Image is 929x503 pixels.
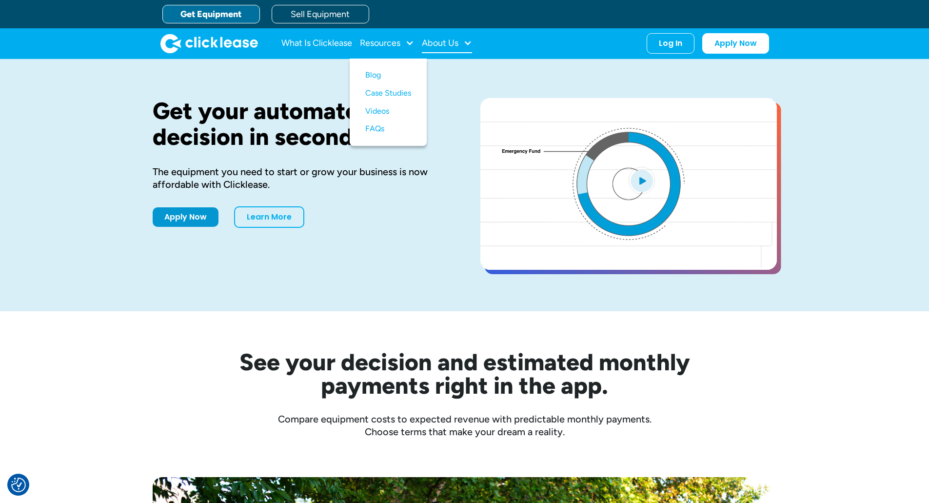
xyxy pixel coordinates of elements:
[365,120,411,138] a: FAQs
[422,34,472,53] div: About Us
[350,59,427,146] nav: Resources
[192,350,738,397] h2: See your decision and estimated monthly payments right in the app.
[365,102,411,121] a: Videos
[11,478,26,492] img: Revisit consent button
[629,167,655,194] img: Blue play button logo on a light blue circular background
[659,39,682,48] div: Log In
[365,84,411,102] a: Case Studies
[365,66,411,84] a: Blog
[153,207,218,227] a: Apply Now
[153,165,449,191] div: The equipment you need to start or grow your business is now affordable with Clicklease.
[281,34,352,53] a: What Is Clicklease
[480,98,777,270] a: open lightbox
[702,33,769,54] a: Apply Now
[153,413,777,438] div: Compare equipment costs to expected revenue with predictable monthly payments. Choose terms that ...
[11,478,26,492] button: Consent Preferences
[160,34,258,53] img: Clicklease logo
[360,34,414,53] div: Resources
[272,5,369,23] a: Sell Equipment
[162,5,260,23] a: Get Equipment
[153,98,449,150] h1: Get your automated decision in seconds.
[234,206,304,228] a: Learn More
[160,34,258,53] a: home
